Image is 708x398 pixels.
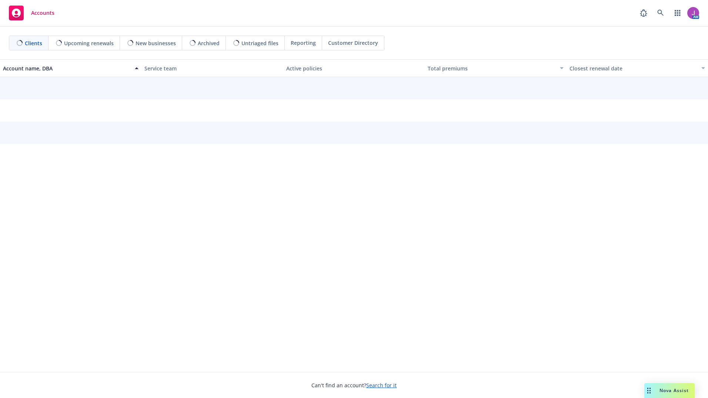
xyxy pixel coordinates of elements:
[659,387,689,394] span: Nova Assist
[636,6,651,20] a: Report a Bug
[570,64,697,72] div: Closest renewal date
[283,59,425,77] button: Active policies
[141,59,283,77] button: Service team
[644,383,695,398] button: Nova Assist
[644,383,654,398] div: Drag to move
[653,6,668,20] a: Search
[291,39,316,47] span: Reporting
[3,64,130,72] div: Account name, DBA
[425,59,566,77] button: Total premiums
[670,6,685,20] a: Switch app
[64,39,114,47] span: Upcoming renewals
[567,59,708,77] button: Closest renewal date
[241,39,278,47] span: Untriaged files
[687,7,699,19] img: photo
[31,10,54,16] span: Accounts
[286,64,422,72] div: Active policies
[311,381,397,389] span: Can't find an account?
[144,64,280,72] div: Service team
[6,3,57,23] a: Accounts
[328,39,378,47] span: Customer Directory
[428,64,555,72] div: Total premiums
[136,39,176,47] span: New businesses
[198,39,220,47] span: Archived
[366,382,397,389] a: Search for it
[25,39,42,47] span: Clients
